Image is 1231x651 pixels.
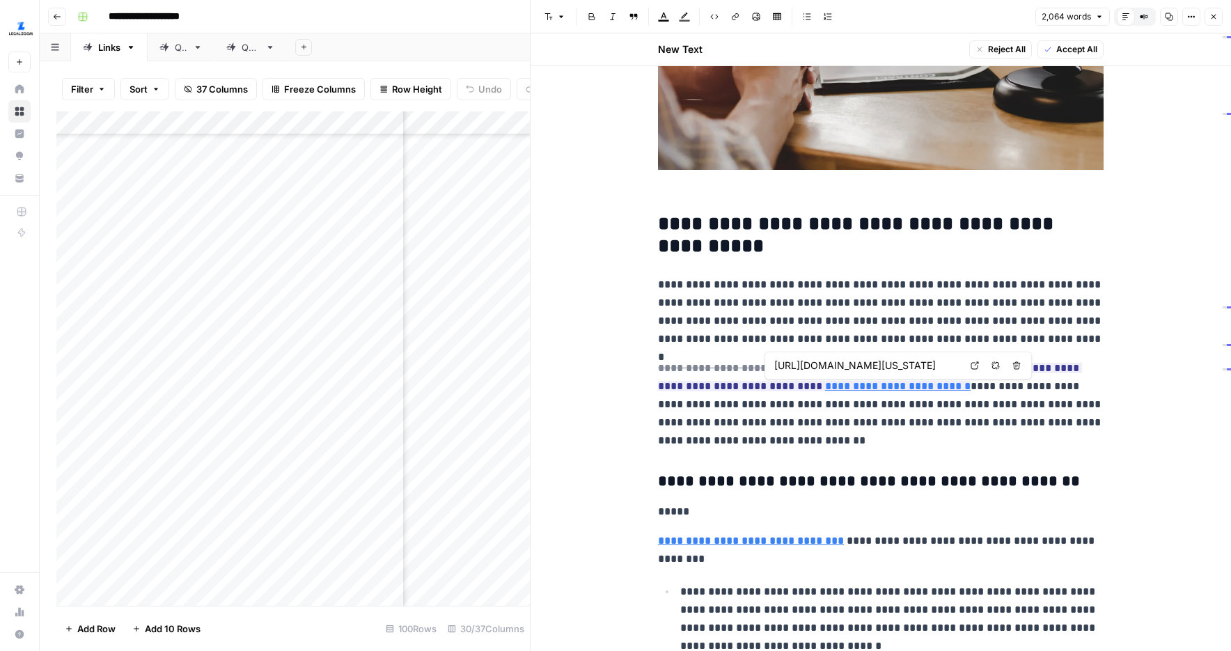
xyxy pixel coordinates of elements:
a: QA2 [214,33,287,61]
button: Accept All [1037,40,1104,58]
div: QA [175,40,187,54]
h2: New Text [658,42,703,56]
span: Freeze Columns [284,82,356,96]
span: 37 Columns [196,82,248,96]
span: Undo [478,82,502,96]
button: Add Row [56,618,124,640]
div: 100 Rows [380,618,442,640]
span: 2,064 words [1042,10,1091,23]
span: Filter [71,82,93,96]
button: Workspace: LegalZoom [8,11,31,46]
a: Browse [8,100,31,123]
a: Your Data [8,167,31,189]
a: QA [148,33,214,61]
span: Reject All [988,43,1026,56]
span: Accept All [1056,43,1097,56]
button: Add 10 Rows [124,618,209,640]
a: Usage [8,601,31,623]
span: Row Height [392,82,442,96]
button: Freeze Columns [262,78,365,100]
button: Reject All [969,40,1032,58]
button: Sort [120,78,169,100]
button: Filter [62,78,115,100]
span: Sort [130,82,148,96]
a: Settings [8,579,31,601]
a: Insights [8,123,31,145]
div: 30/37 Columns [442,618,530,640]
button: Undo [457,78,511,100]
span: Add Row [77,622,116,636]
span: Add 10 Rows [145,622,201,636]
img: LegalZoom Logo [8,16,33,41]
button: Help + Support [8,623,31,645]
button: Row Height [370,78,451,100]
button: 37 Columns [175,78,257,100]
a: Links [71,33,148,61]
div: QA2 [242,40,260,54]
a: Home [8,78,31,100]
button: 2,064 words [1035,8,1110,26]
a: Opportunities [8,145,31,167]
div: Links [98,40,120,54]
